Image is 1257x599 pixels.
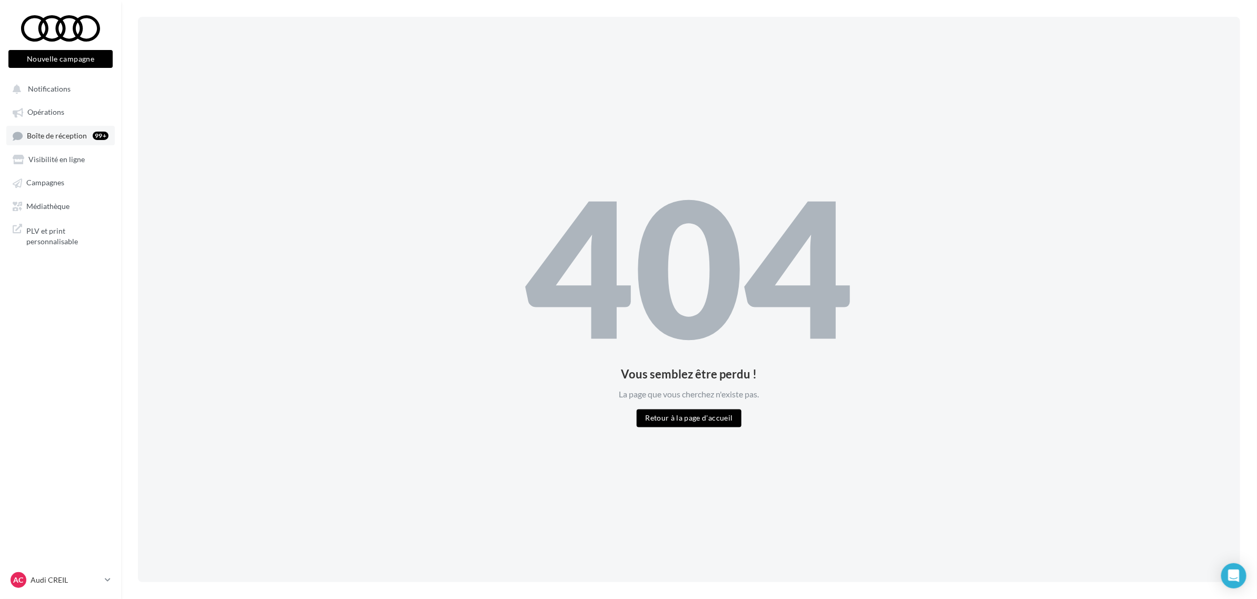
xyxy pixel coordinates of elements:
[6,219,115,251] a: PLV et print personnalisable
[637,409,741,427] button: Retour à la page d'accueil
[31,575,101,585] p: Audi CREIL
[26,178,64,187] span: Campagnes
[525,369,854,381] div: Vous semblez être perdu !
[8,570,113,590] a: AC Audi CREIL
[1221,563,1246,588] div: Open Intercom Messenger
[525,389,854,401] div: La page que vous cherchez n'existe pas.
[525,172,854,361] div: 404
[26,224,108,246] span: PLV et print personnalisable
[28,155,85,164] span: Visibilité en ligne
[6,196,115,215] a: Médiathèque
[93,132,108,140] div: 99+
[27,108,64,117] span: Opérations
[6,126,115,145] a: Boîte de réception99+
[6,102,115,121] a: Opérations
[6,173,115,192] a: Campagnes
[6,149,115,168] a: Visibilité en ligne
[28,84,71,93] span: Notifications
[27,131,87,140] span: Boîte de réception
[8,50,113,68] button: Nouvelle campagne
[14,575,24,585] span: AC
[26,202,70,211] span: Médiathèque
[6,79,111,98] button: Notifications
